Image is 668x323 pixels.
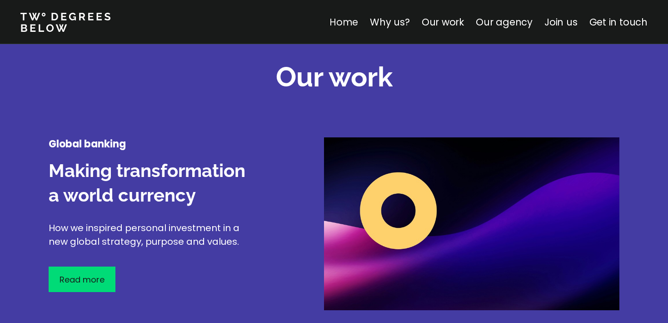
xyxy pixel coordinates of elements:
[49,221,258,248] p: How we inspired personal investment in a new global strategy, purpose and values.
[276,59,393,96] h2: Our work
[49,158,258,207] h3: Making transformation a world currency
[60,273,105,286] p: Read more
[589,15,648,29] a: Get in touch
[49,137,258,151] h4: Global banking
[329,15,358,29] a: Home
[476,15,533,29] a: Our agency
[422,15,464,29] a: Our work
[370,15,410,29] a: Why us?
[544,15,578,29] a: Join us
